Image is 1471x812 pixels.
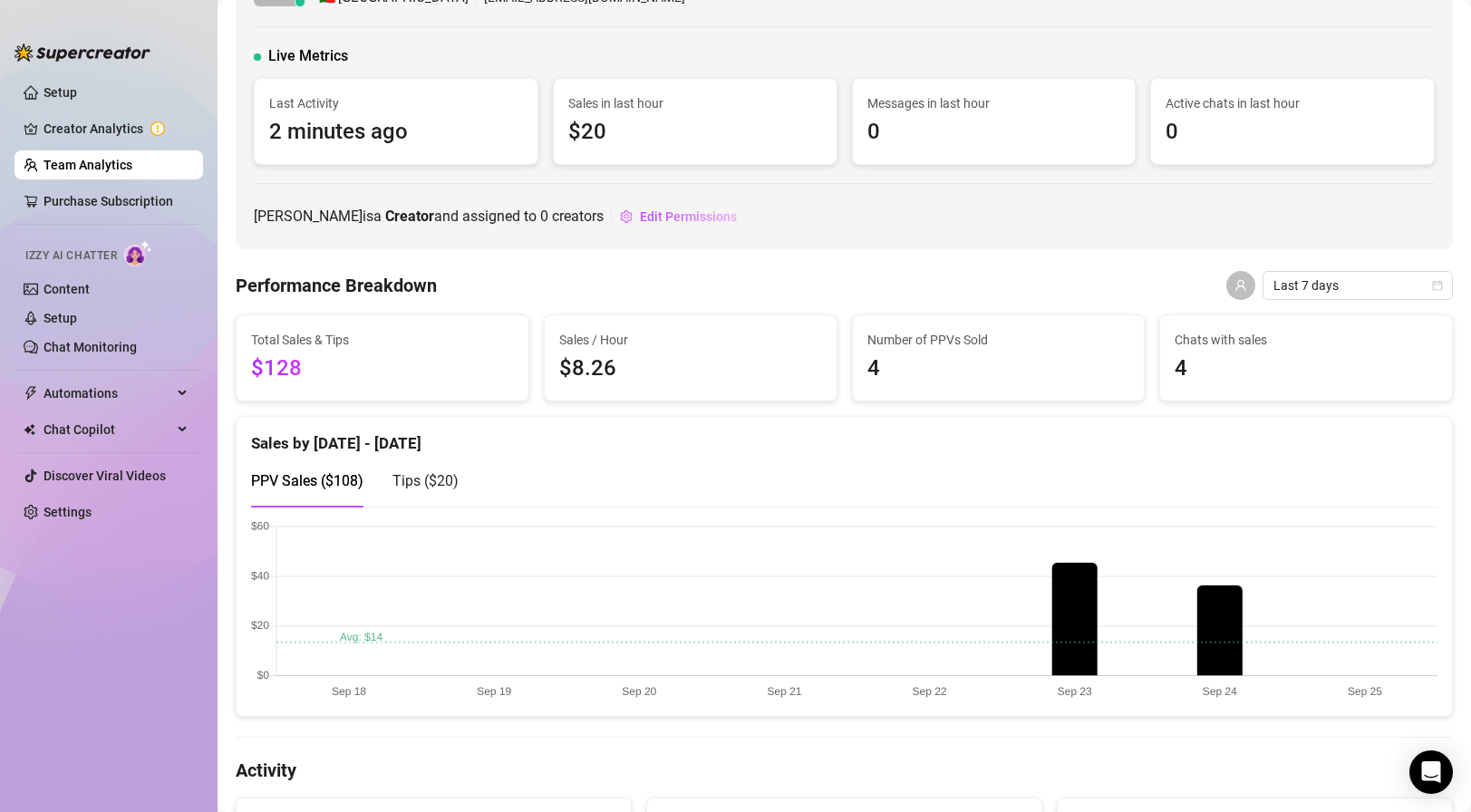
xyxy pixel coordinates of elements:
[1432,280,1443,291] span: calendar
[44,85,77,100] a: Setup
[392,472,459,489] span: Tips ( $20 )
[44,469,166,483] a: Discover Viral Videos
[44,187,189,216] a: Purchase Subscription
[269,115,523,150] span: 2 minutes ago
[867,115,1121,150] span: 0
[1175,352,1437,386] span: 4
[1166,115,1419,150] span: 0
[867,93,1121,113] span: Messages in last hour
[251,417,1437,456] div: Sales by [DATE] - [DATE]
[568,115,822,150] span: $20
[1234,279,1247,292] span: user
[44,114,189,143] a: Creator Analytics exclamation-circle
[619,202,738,231] button: Edit Permissions
[620,210,633,223] span: setting
[236,273,437,298] h4: Performance Breakdown
[24,423,35,436] img: Chat Copilot
[44,311,77,325] a: Setup
[867,352,1130,386] span: 4
[25,247,117,265] span: Izzy AI Chatter
[1273,272,1442,299] span: Last 7 days
[268,45,348,67] span: Live Metrics
[269,93,523,113] span: Last Activity
[251,472,363,489] span: PPV Sales ( $108 )
[559,330,822,350] span: Sales / Hour
[1409,750,1453,794] div: Open Intercom Messenger
[44,415,172,444] span: Chat Copilot
[640,209,737,224] span: Edit Permissions
[124,240,152,266] img: AI Chatter
[559,352,822,386] span: $8.26
[44,340,137,354] a: Chat Monitoring
[254,205,604,227] span: [PERSON_NAME] is a and assigned to creators
[1175,330,1437,350] span: Chats with sales
[540,208,548,225] span: 0
[1166,93,1419,113] span: Active chats in last hour
[44,282,90,296] a: Content
[44,379,172,408] span: Automations
[251,352,514,386] span: $128
[867,330,1130,350] span: Number of PPVs Sold
[385,208,434,225] b: Creator
[568,93,822,113] span: Sales in last hour
[44,505,92,519] a: Settings
[251,330,514,350] span: Total Sales & Tips
[15,43,150,62] img: logo-BBDzfeDw.svg
[44,158,132,172] a: Team Analytics
[24,386,38,401] span: thunderbolt
[236,758,1453,783] h4: Activity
